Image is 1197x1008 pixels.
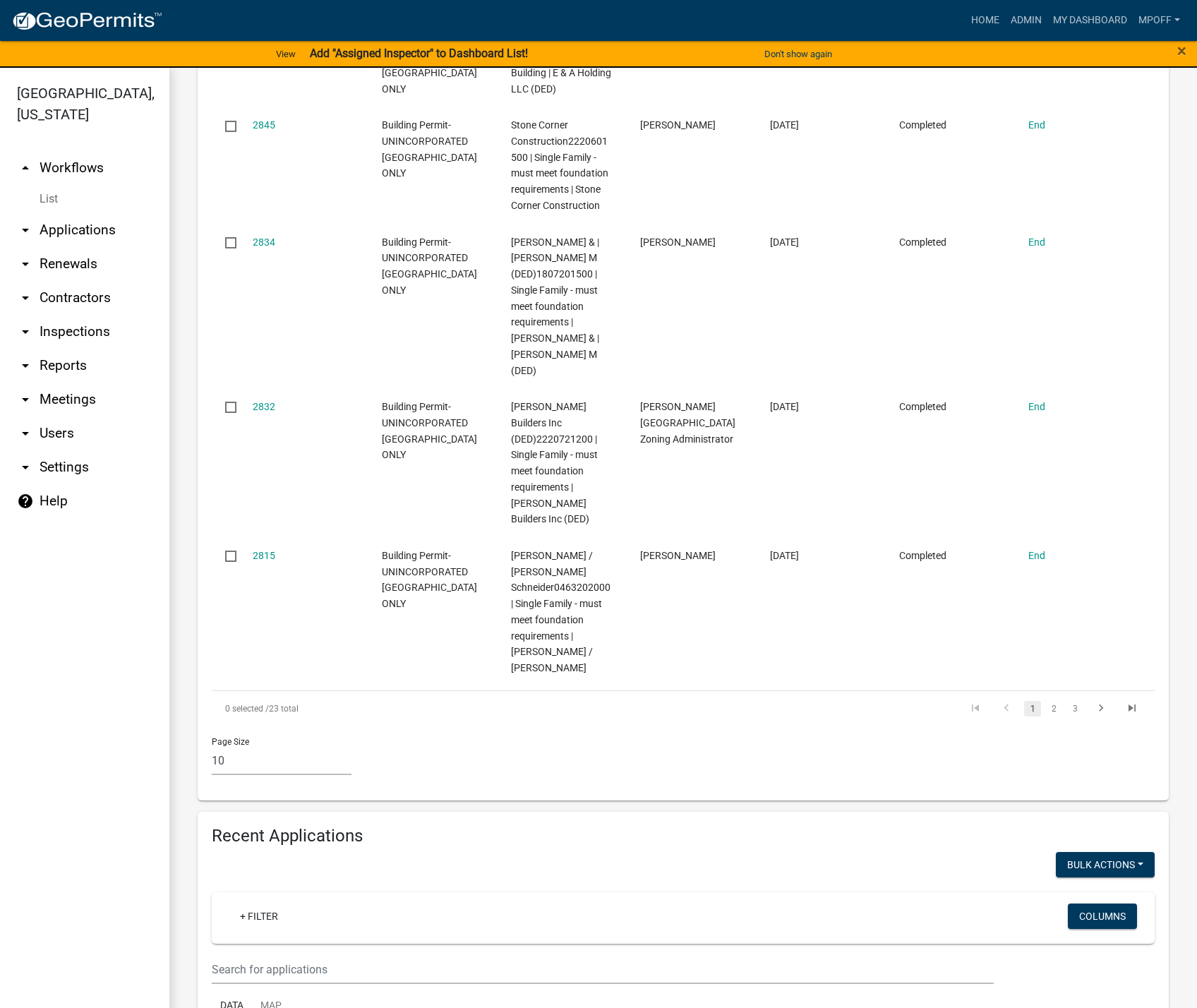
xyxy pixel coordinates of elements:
button: Columns [1068,904,1137,929]
i: arrow_drop_down [17,323,34,340]
i: arrow_drop_down [17,289,34,306]
span: 0 selected / [225,704,269,714]
span: Blake Stone / Sarah Schneider0463202000 | Single Family - must meet foundation requirements | Bla... [511,550,610,673]
li: page 3 [1064,697,1085,721]
a: + Filter [229,904,289,929]
i: arrow_drop_down [17,459,34,476]
span: Completed [899,550,946,561]
i: arrow_drop_down [17,425,34,442]
li: page 1 [1022,697,1043,721]
span: 08/23/2023 [770,236,799,248]
span: Building Permit-UNINCORPORATED MARION COUNTY ONLY [382,550,477,609]
a: My Dashboard [1047,7,1133,34]
a: End [1028,236,1045,248]
a: 2 [1045,701,1062,716]
i: arrow_drop_up [17,160,34,176]
a: Admin [1005,7,1047,34]
a: mpoff [1133,7,1186,34]
span: Stone Corner Construction2220601500 | Single Family - must meet foundation requirements | Stone C... [511,119,608,211]
div: 23 total [212,691,584,726]
span: Jason [640,236,716,248]
input: Search for applications [212,955,994,984]
span: 08/22/2023 [770,401,799,412]
li: page 2 [1043,697,1064,721]
span: Completed [899,119,946,131]
span: Completed [899,236,946,248]
a: 2832 [253,401,275,412]
a: 1 [1024,701,1041,716]
span: 09/16/2023 [770,119,799,131]
a: End [1028,119,1045,131]
a: View [270,42,301,66]
i: arrow_drop_down [17,391,34,408]
strong: Add "Assigned Inspector" to Dashboard List! [310,47,528,60]
a: go to first page [962,701,989,716]
button: Close [1177,42,1186,59]
a: go to next page [1088,701,1114,716]
span: Building Permit-UNINCORPORATED MARION COUNTY ONLY [382,236,477,296]
span: Completed [899,401,946,412]
button: Bulk Actions [1056,852,1155,877]
span: Building Permit-UNINCORPORATED MARION COUNTY ONLY [382,401,477,460]
a: 2845 [253,119,275,131]
a: 3 [1066,701,1083,716]
a: End [1028,550,1045,561]
span: Melissa Poffenbarger- Marion County Zoning Administrator [640,401,735,445]
a: End [1028,401,1045,412]
span: Austin Steenhoek [640,119,716,131]
i: arrow_drop_down [17,357,34,374]
a: 2815 [253,550,275,561]
span: Taylor Sedlock [640,550,716,561]
h4: Recent Applications [212,826,1155,846]
i: arrow_drop_down [17,222,34,239]
span: 08/02/2023 [770,550,799,561]
a: go to previous page [993,701,1020,716]
a: Home [966,7,1005,34]
a: 2834 [253,236,275,248]
span: Building Permit-UNINCORPORATED MARION COUNTY ONLY [382,119,477,179]
i: arrow_drop_down [17,256,34,272]
span: Burk, Aron T & | Burk, MaKenzie M (DED)1807201500 | Single Family - must meet foundation requirem... [511,236,599,376]
span: Mike Sereg Builders Inc (DED)2220721200 | Single Family - must meet foundation requirements | Mik... [511,401,598,524]
button: Don't show again [759,42,838,66]
span: × [1177,41,1186,61]
a: go to last page [1119,701,1145,716]
i: help [17,493,34,510]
